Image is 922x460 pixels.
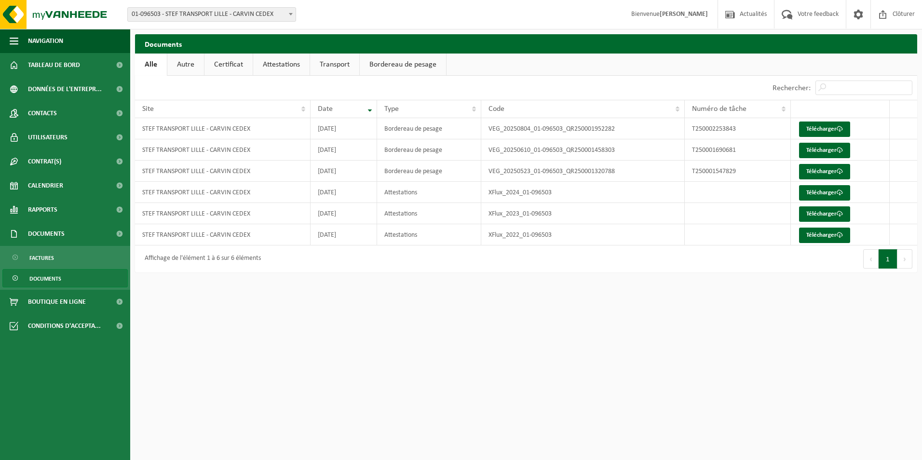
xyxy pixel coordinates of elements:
[28,290,86,314] span: Boutique en ligne
[140,250,261,268] div: Affichage de l'élément 1 à 6 sur 6 éléments
[488,105,504,113] span: Code
[28,198,57,222] span: Rapports
[2,269,128,287] a: Documents
[692,105,746,113] span: Numéro de tâche
[863,249,879,269] button: Previous
[799,122,850,137] a: Télécharger
[204,54,253,76] a: Certificat
[897,249,912,269] button: Next
[360,54,446,76] a: Bordereau de pesage
[135,118,311,139] td: STEF TRANSPORT LILLE - CARVIN CEDEX
[773,84,811,92] label: Rechercher:
[167,54,204,76] a: Autre
[135,203,311,224] td: STEF TRANSPORT LILLE - CARVIN CEDEX
[29,249,54,267] span: Factures
[2,248,128,267] a: Factures
[311,118,377,139] td: [DATE]
[135,161,311,182] td: STEF TRANSPORT LILLE - CARVIN CEDEX
[799,228,850,243] a: Télécharger
[799,164,850,179] a: Télécharger
[135,54,167,76] a: Alle
[799,206,850,222] a: Télécharger
[128,8,296,21] span: 01-096503 - STEF TRANSPORT LILLE - CARVIN CEDEX
[481,118,685,139] td: VEG_20250804_01-096503_QR250001952282
[28,174,63,198] span: Calendrier
[29,270,61,288] span: Documents
[127,7,296,22] span: 01-096503 - STEF TRANSPORT LILLE - CARVIN CEDEX
[311,139,377,161] td: [DATE]
[311,161,377,182] td: [DATE]
[135,34,917,53] h2: Documents
[28,29,63,53] span: Navigation
[481,139,685,161] td: VEG_20250610_01-096503_QR250001458303
[135,182,311,203] td: STEF TRANSPORT LILLE - CARVIN CEDEX
[28,125,68,149] span: Utilisateurs
[481,224,685,245] td: XFlux_2022_01-096503
[28,53,80,77] span: Tableau de bord
[377,118,481,139] td: Bordereau de pesage
[377,224,481,245] td: Attestations
[685,139,791,161] td: T250001690681
[28,77,102,101] span: Données de l'entrepr...
[28,222,65,246] span: Documents
[377,139,481,161] td: Bordereau de pesage
[481,203,685,224] td: XFlux_2023_01-096503
[481,161,685,182] td: VEG_20250523_01-096503_QR250001320788
[28,149,61,174] span: Contrat(s)
[311,203,377,224] td: [DATE]
[311,224,377,245] td: [DATE]
[660,11,708,18] strong: [PERSON_NAME]
[377,203,481,224] td: Attestations
[318,105,333,113] span: Date
[28,314,101,338] span: Conditions d'accepta...
[142,105,154,113] span: Site
[799,143,850,158] a: Télécharger
[311,182,377,203] td: [DATE]
[377,182,481,203] td: Attestations
[685,118,791,139] td: T250002253843
[253,54,310,76] a: Attestations
[799,185,850,201] a: Télécharger
[135,139,311,161] td: STEF TRANSPORT LILLE - CARVIN CEDEX
[377,161,481,182] td: Bordereau de pesage
[135,224,311,245] td: STEF TRANSPORT LILLE - CARVIN CEDEX
[481,182,685,203] td: XFlux_2024_01-096503
[384,105,399,113] span: Type
[310,54,359,76] a: Transport
[685,161,791,182] td: T250001547829
[879,249,897,269] button: 1
[28,101,57,125] span: Contacts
